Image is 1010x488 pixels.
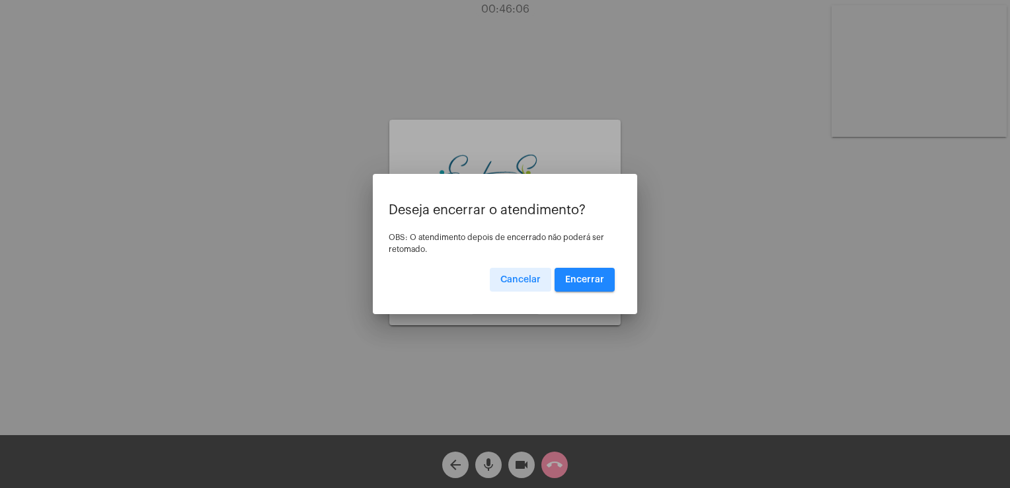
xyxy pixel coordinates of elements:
[500,275,541,284] span: Cancelar
[490,268,551,292] button: Cancelar
[389,203,621,218] p: Deseja encerrar o atendimento?
[565,275,604,284] span: Encerrar
[555,268,615,292] button: Encerrar
[389,233,604,253] span: OBS: O atendimento depois de encerrado não poderá ser retomado.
